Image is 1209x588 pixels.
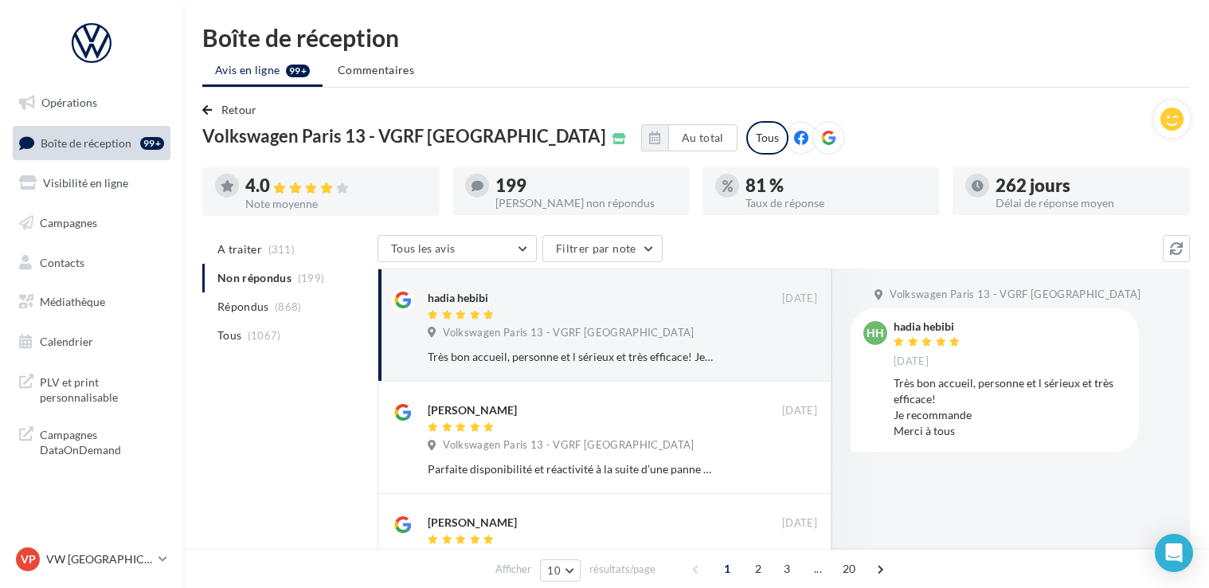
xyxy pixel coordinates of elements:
[495,198,677,209] div: [PERSON_NAME] non répondus
[495,177,677,194] div: 199
[10,285,174,319] a: Médiathèque
[782,292,817,306] span: [DATE]
[221,103,257,116] span: Retour
[428,290,488,306] div: hadia hebibi
[10,126,174,160] a: Boîte de réception99+
[890,288,1141,302] span: Volkswagen Paris 13 - VGRF [GEOGRAPHIC_DATA]
[894,355,929,369] span: [DATE]
[782,404,817,418] span: [DATE]
[805,556,831,582] span: ...
[428,461,714,477] div: Parfaite disponibilité et réactivité à la suite d’une panne immobilisant mon véhicule. [GEOGRAPHI...
[21,551,36,567] span: VP
[338,62,414,78] span: Commentaires
[40,295,105,308] span: Médiathèque
[202,25,1190,49] div: Boîte de réception
[378,235,537,262] button: Tous les avis
[996,198,1177,209] div: Délai de réponse moyen
[275,300,302,313] span: (868)
[140,137,164,150] div: 99+
[10,206,174,240] a: Campagnes
[495,562,531,577] span: Afficher
[40,371,164,406] span: PLV et print personnalisable
[745,556,771,582] span: 2
[1155,534,1193,572] div: Open Intercom Messenger
[202,100,264,120] button: Retour
[41,96,97,109] span: Opérations
[40,255,84,269] span: Contacts
[746,121,788,155] div: Tous
[894,321,964,332] div: hadia hebibi
[40,424,164,458] span: Campagnes DataOnDemand
[46,551,152,567] p: VW [GEOGRAPHIC_DATA] 13
[443,438,694,453] span: Volkswagen Paris 13 - VGRF [GEOGRAPHIC_DATA]
[714,556,740,582] span: 1
[40,216,97,229] span: Campagnes
[774,556,800,582] span: 3
[641,124,738,151] button: Au total
[10,365,174,412] a: PLV et print personnalisable
[443,326,694,340] span: Volkswagen Paris 13 - VGRF [GEOGRAPHIC_DATA]
[10,325,174,359] a: Calendrier
[391,241,456,255] span: Tous les avis
[245,177,427,195] div: 4.0
[996,177,1177,194] div: 262 jours
[245,198,427,210] div: Note moyenne
[540,559,581,582] button: 10
[10,417,174,465] a: Campagnes DataOnDemand
[745,177,927,194] div: 81 %
[13,544,170,574] a: VP VW [GEOGRAPHIC_DATA] 13
[41,135,131,149] span: Boîte de réception
[268,243,295,256] span: (311)
[202,127,606,145] span: Volkswagen Paris 13 - VGRF [GEOGRAPHIC_DATA]
[10,167,174,200] a: Visibilité en ligne
[547,564,561,577] span: 10
[428,402,517,418] div: [PERSON_NAME]
[589,562,655,577] span: résultats/page
[217,299,269,315] span: Répondus
[668,124,738,151] button: Au total
[10,246,174,280] a: Contacts
[217,327,241,343] span: Tous
[782,516,817,531] span: [DATE]
[40,335,93,348] span: Calendrier
[10,86,174,120] a: Opérations
[217,241,262,257] span: A traiter
[894,375,1126,439] div: Très bon accueil, personne et l sérieux et très efficace! Je recommande Merci à tous
[745,198,927,209] div: Taux de réponse
[428,349,714,365] div: Très bon accueil, personne et l sérieux et très efficace! Je recommande Merci à tous
[43,176,128,190] span: Visibilité en ligne
[867,325,884,341] span: hh
[428,515,517,531] div: [PERSON_NAME]
[248,329,281,342] span: (1067)
[836,556,863,582] span: 20
[542,235,663,262] button: Filtrer par note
